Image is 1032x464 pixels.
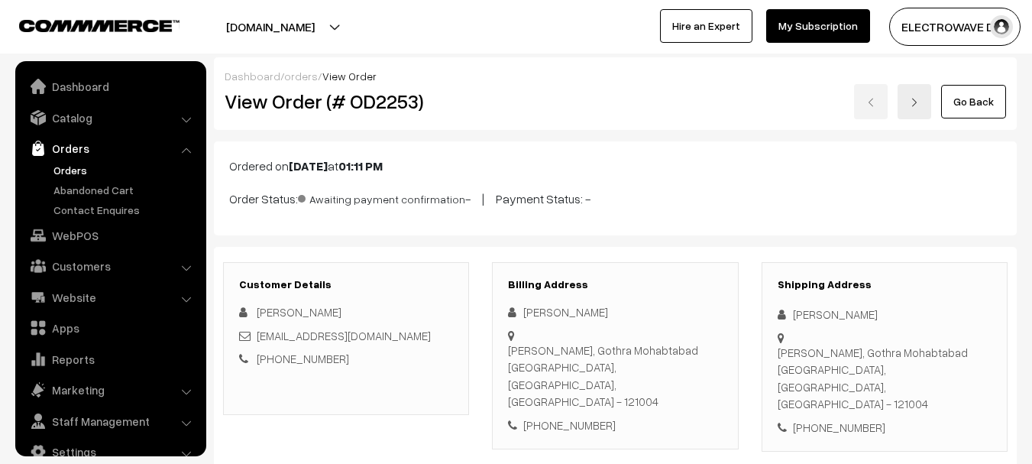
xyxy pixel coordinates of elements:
[50,162,201,178] a: Orders
[225,68,1006,84] div: / /
[19,20,180,31] img: COMMMERCE
[19,407,201,435] a: Staff Management
[990,15,1013,38] img: user
[225,89,470,113] h2: View Order (# OD2253)
[778,306,992,323] div: [PERSON_NAME]
[19,104,201,131] a: Catalog
[508,303,722,321] div: [PERSON_NAME]
[50,182,201,198] a: Abandoned Cart
[19,73,201,100] a: Dashboard
[766,9,870,43] a: My Subscription
[910,98,919,107] img: right-arrow.png
[257,305,341,319] span: [PERSON_NAME]
[298,187,465,207] span: Awaiting payment confirmation
[778,278,992,291] h3: Shipping Address
[229,157,1001,175] p: Ordered on at
[660,9,752,43] a: Hire an Expert
[508,417,722,434] div: [PHONE_NUMBER]
[889,8,1021,46] button: ELECTROWAVE DE…
[19,135,201,162] a: Orders
[289,158,328,174] b: [DATE]
[19,346,201,373] a: Reports
[19,15,153,34] a: COMMMERCE
[19,252,201,280] a: Customers
[229,187,1001,208] p: Order Status: - | Payment Status: -
[50,202,201,218] a: Contact Enquires
[225,70,280,83] a: Dashboard
[173,8,368,46] button: [DOMAIN_NAME]
[941,85,1006,118] a: Go Back
[19,284,201,311] a: Website
[239,278,453,291] h3: Customer Details
[322,70,377,83] span: View Order
[257,352,349,365] a: [PHONE_NUMBER]
[19,376,201,404] a: Marketing
[508,342,722,410] div: [PERSON_NAME], Gothra Mohabtabad [GEOGRAPHIC_DATA], [GEOGRAPHIC_DATA], [GEOGRAPHIC_DATA] - 121004
[338,158,383,174] b: 01:11 PM
[19,314,201,342] a: Apps
[508,278,722,291] h3: Billing Address
[19,222,201,249] a: WebPOS
[778,419,992,436] div: [PHONE_NUMBER]
[284,70,318,83] a: orders
[257,329,431,342] a: [EMAIL_ADDRESS][DOMAIN_NAME]
[778,344,992,413] div: [PERSON_NAME], Gothra Mohabtabad [GEOGRAPHIC_DATA], [GEOGRAPHIC_DATA], [GEOGRAPHIC_DATA] - 121004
